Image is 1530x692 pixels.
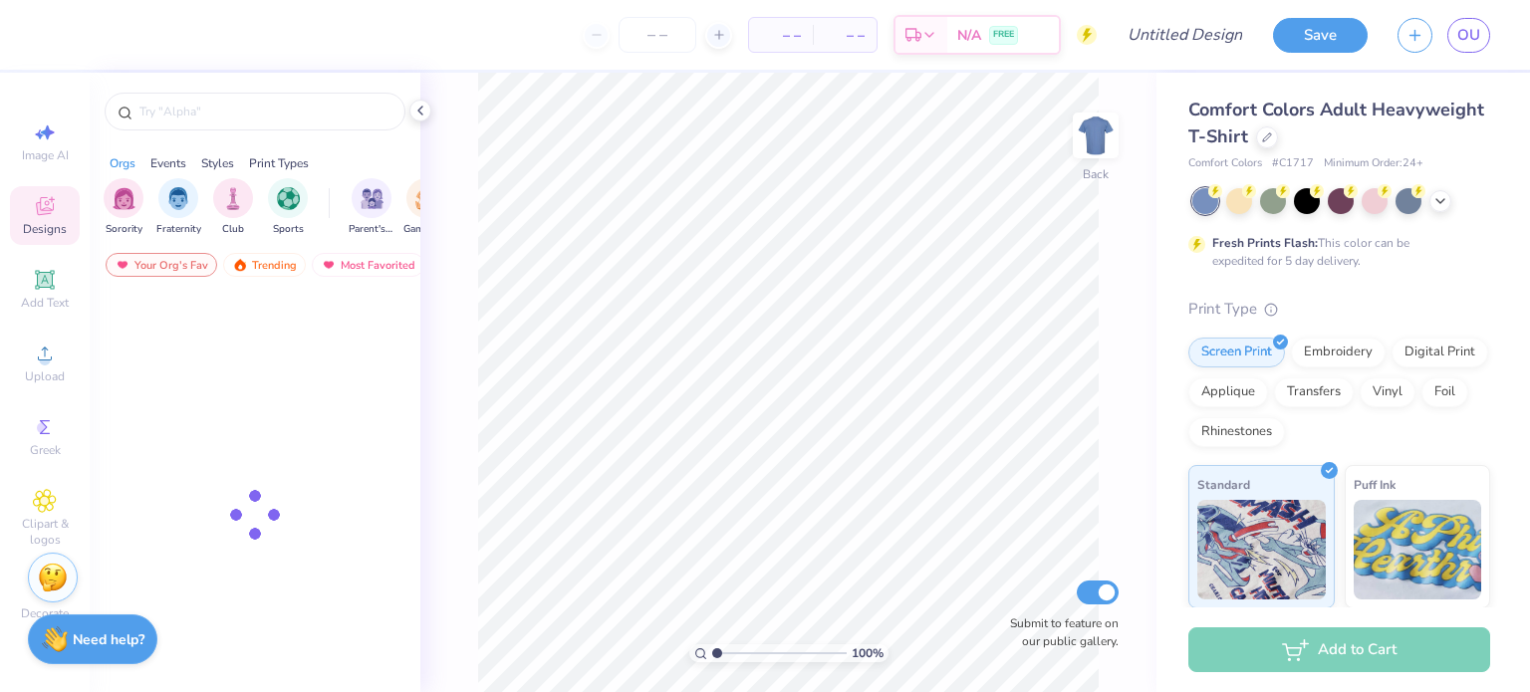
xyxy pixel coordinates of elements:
[268,178,308,237] button: filter button
[1212,234,1457,270] div: This color can be expedited for 5 day delivery.
[25,368,65,384] span: Upload
[349,222,394,237] span: Parent's Weekend
[115,258,130,272] img: most_fav.gif
[213,178,253,237] div: filter for Club
[1188,298,1490,321] div: Print Type
[1354,500,1482,599] img: Puff Ink
[106,222,142,237] span: Sorority
[999,614,1119,650] label: Submit to feature on our public gallery.
[1188,377,1268,407] div: Applique
[268,178,308,237] div: filter for Sports
[30,442,61,458] span: Greek
[1457,24,1480,47] span: OU
[167,187,189,210] img: Fraternity Image
[825,25,865,46] span: – –
[403,178,449,237] div: filter for Game Day
[361,187,383,210] img: Parent's Weekend Image
[1360,377,1415,407] div: Vinyl
[110,154,135,172] div: Orgs
[1392,338,1488,367] div: Digital Print
[1421,377,1468,407] div: Foil
[761,25,801,46] span: – –
[10,516,80,548] span: Clipart & logos
[213,178,253,237] button: filter button
[619,17,696,53] input: – –
[1212,235,1318,251] strong: Fresh Prints Flash:
[1197,474,1250,495] span: Standard
[277,187,300,210] img: Sports Image
[1273,18,1368,53] button: Save
[1272,155,1314,172] span: # C1717
[223,253,306,277] div: Trending
[1188,417,1285,447] div: Rhinestones
[201,154,234,172] div: Styles
[349,178,394,237] button: filter button
[156,178,201,237] div: filter for Fraternity
[1076,115,1116,155] img: Back
[852,644,884,662] span: 100 %
[403,178,449,237] button: filter button
[104,178,143,237] div: filter for Sorority
[321,258,337,272] img: most_fav.gif
[106,253,217,277] div: Your Org's Fav
[1188,155,1262,172] span: Comfort Colors
[150,154,186,172] div: Events
[993,28,1014,42] span: FREE
[1197,500,1326,599] img: Standard
[312,253,424,277] div: Most Favorited
[137,102,392,121] input: Try "Alpha"
[21,605,69,621] span: Decorate
[22,147,69,163] span: Image AI
[403,222,449,237] span: Game Day
[156,222,201,237] span: Fraternity
[349,178,394,237] div: filter for Parent's Weekend
[249,154,309,172] div: Print Types
[104,178,143,237] button: filter button
[156,178,201,237] button: filter button
[232,258,248,272] img: trending.gif
[1083,165,1109,183] div: Back
[1324,155,1423,172] span: Minimum Order: 24 +
[415,187,438,210] img: Game Day Image
[113,187,135,210] img: Sorority Image
[222,222,244,237] span: Club
[222,187,244,210] img: Club Image
[23,221,67,237] span: Designs
[1274,377,1354,407] div: Transfers
[1447,18,1490,53] a: OU
[1188,338,1285,367] div: Screen Print
[1188,98,1484,148] span: Comfort Colors Adult Heavyweight T-Shirt
[1112,15,1258,55] input: Untitled Design
[73,630,144,649] strong: Need help?
[273,222,304,237] span: Sports
[21,295,69,311] span: Add Text
[1291,338,1386,367] div: Embroidery
[1354,474,1396,495] span: Puff Ink
[957,25,981,46] span: N/A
